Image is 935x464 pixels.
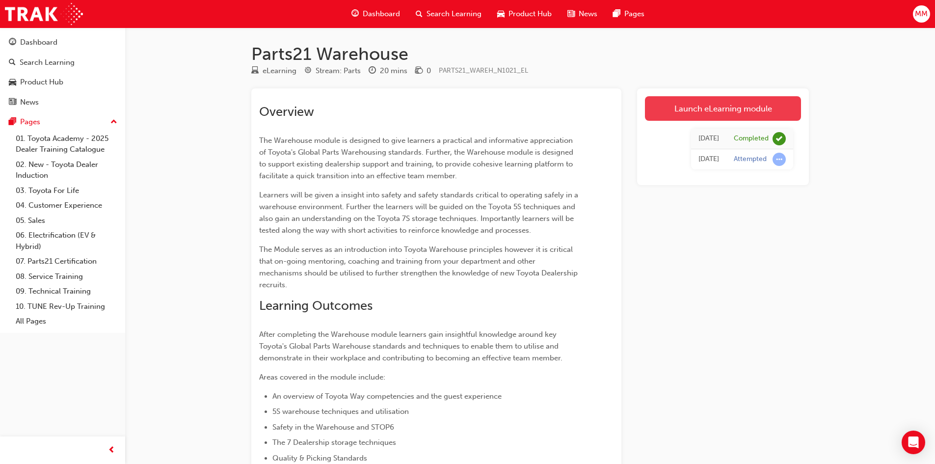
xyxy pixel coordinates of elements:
[20,37,57,48] div: Dashboard
[12,228,121,254] a: 06. Electrification (EV & Hybrid)
[508,8,552,20] span: Product Hub
[415,67,423,76] span: money-icon
[698,154,719,165] div: Tue May 14 2024 14:03:19 GMT+1000 (Australian Eastern Standard Time)
[913,5,930,23] button: MM
[9,38,16,47] span: guage-icon
[902,431,925,454] div: Open Intercom Messenger
[272,392,502,401] span: An overview of Toyota Way competencies and the guest experience
[344,4,408,24] a: guage-iconDashboard
[272,407,409,416] span: 5S warehouse techniques and utilisation
[427,8,481,20] span: Search Learning
[20,77,63,88] div: Product Hub
[4,31,121,113] button: DashboardSearch LearningProduct HubNews
[316,65,361,77] div: Stream: Parts
[4,113,121,131] button: Pages
[773,153,786,166] span: learningRecordVerb_ATTEMPT-icon
[698,133,719,144] div: Fri Jul 19 2024 14:15:55 GMT+1000 (Australian Eastern Standard Time)
[304,67,312,76] span: target-icon
[4,54,121,72] a: Search Learning
[20,97,39,108] div: News
[613,8,620,20] span: pages-icon
[259,245,580,289] span: The Module serves as an introduction into Toyota Warehouse principles however it is critical that...
[489,4,560,24] a: car-iconProduct Hub
[12,183,121,198] a: 03. Toyota For Life
[12,254,121,269] a: 07. Parts21 Certification
[251,67,259,76] span: learningResourceType_ELEARNING-icon
[272,438,396,447] span: The 7 Dealership storage techniques
[439,66,528,75] span: Learning resource code
[259,191,580,235] span: Learners will be given a insight into safety and safety standards critical to operating safely in...
[9,98,16,107] span: news-icon
[12,198,121,213] a: 04. Customer Experience
[12,213,121,228] a: 05. Sales
[12,299,121,314] a: 10. TUNE Rev-Up Training
[915,8,928,20] span: MM
[259,330,562,362] span: After completing the Warehouse module learners gain insightful knowledge around key Toyota's Glob...
[108,444,115,457] span: prev-icon
[251,43,809,65] h1: Parts21 Warehouse
[20,116,40,128] div: Pages
[734,155,767,164] div: Attempted
[263,65,296,77] div: eLearning
[497,8,505,20] span: car-icon
[12,284,121,299] a: 09. Technical Training
[416,8,423,20] span: search-icon
[579,8,597,20] span: News
[605,4,652,24] a: pages-iconPages
[408,4,489,24] a: search-iconSearch Learning
[5,3,83,25] img: Trak
[110,116,117,129] span: up-icon
[12,269,121,284] a: 08. Service Training
[624,8,644,20] span: Pages
[259,373,385,382] span: Areas covered in the module include:
[4,93,121,111] a: News
[9,58,16,67] span: search-icon
[369,65,407,77] div: Duration
[773,132,786,145] span: learningRecordVerb_COMPLETE-icon
[259,136,575,180] span: The Warehouse module is designed to give learners a practical and informative appreciation of Toy...
[12,131,121,157] a: 01. Toyota Academy - 2025 Dealer Training Catalogue
[369,67,376,76] span: clock-icon
[645,96,801,121] a: Launch eLearning module
[415,65,431,77] div: Price
[20,57,75,68] div: Search Learning
[4,73,121,91] a: Product Hub
[9,118,16,127] span: pages-icon
[12,157,121,183] a: 02. New - Toyota Dealer Induction
[272,423,394,432] span: Safety in the Warehouse and STOP6
[4,33,121,52] a: Dashboard
[351,8,359,20] span: guage-icon
[259,298,373,313] span: Learning Outcomes
[272,454,367,463] span: Quality & Picking Standards
[427,65,431,77] div: 0
[734,134,769,143] div: Completed
[9,78,16,87] span: car-icon
[567,8,575,20] span: news-icon
[12,314,121,329] a: All Pages
[380,65,407,77] div: 20 mins
[251,65,296,77] div: Type
[560,4,605,24] a: news-iconNews
[363,8,400,20] span: Dashboard
[304,65,361,77] div: Stream
[259,104,314,119] span: Overview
